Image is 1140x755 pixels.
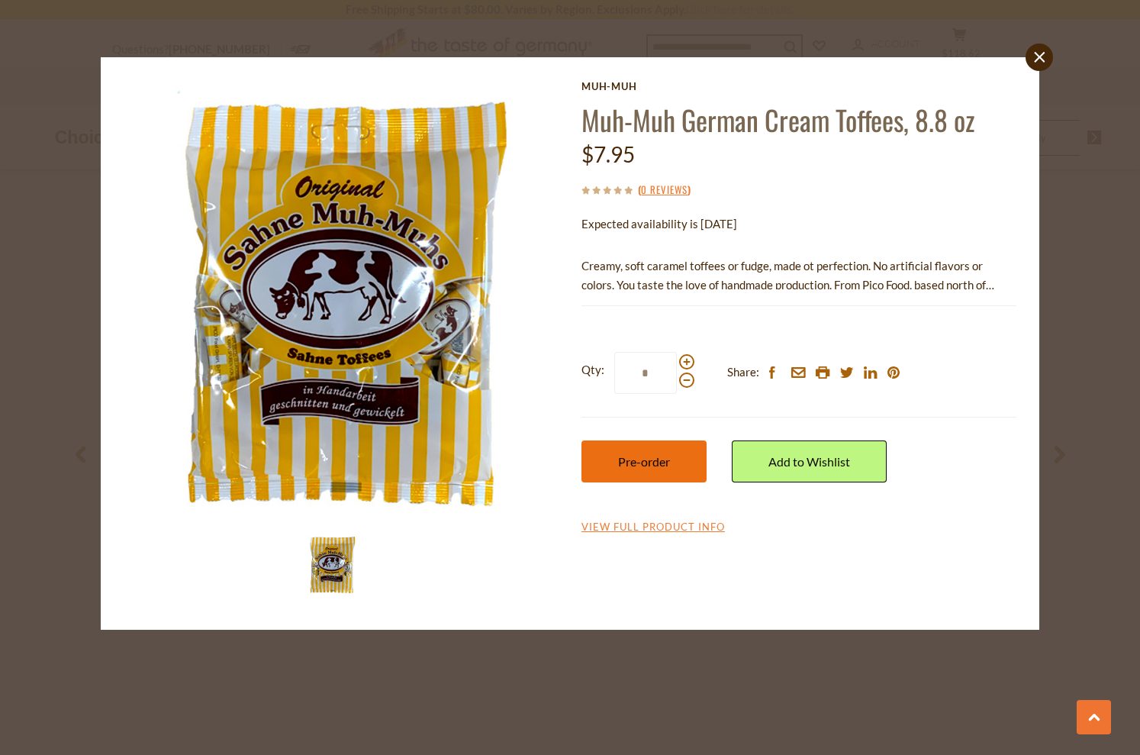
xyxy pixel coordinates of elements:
[581,99,974,140] a: Muh-Muh German Cream Toffees, 8.8 oz
[641,182,688,198] a: 0 Reviews
[581,215,1016,234] p: Expected availability is [DATE]
[614,352,677,394] input: Qty:
[727,363,759,382] span: Share:
[124,80,559,516] img: Muh-Muh German Cream Toffees, 8.8 oz
[732,440,887,482] a: Add to Wishlist
[301,534,362,595] img: Muh-Muh German Cream Toffees, 8.8 oz
[618,454,670,469] span: Pre-order
[581,521,725,534] a: View Full Product Info
[638,182,691,197] span: ( )
[581,80,1016,92] a: Muh-Muh
[581,141,635,167] span: $7.95
[581,360,604,379] strong: Qty:
[581,440,707,482] button: Pre-order
[581,257,1016,295] p: Creamy, soft caramel toffees or fudge, made ot perfection. No artificial flavors or colors. You t...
